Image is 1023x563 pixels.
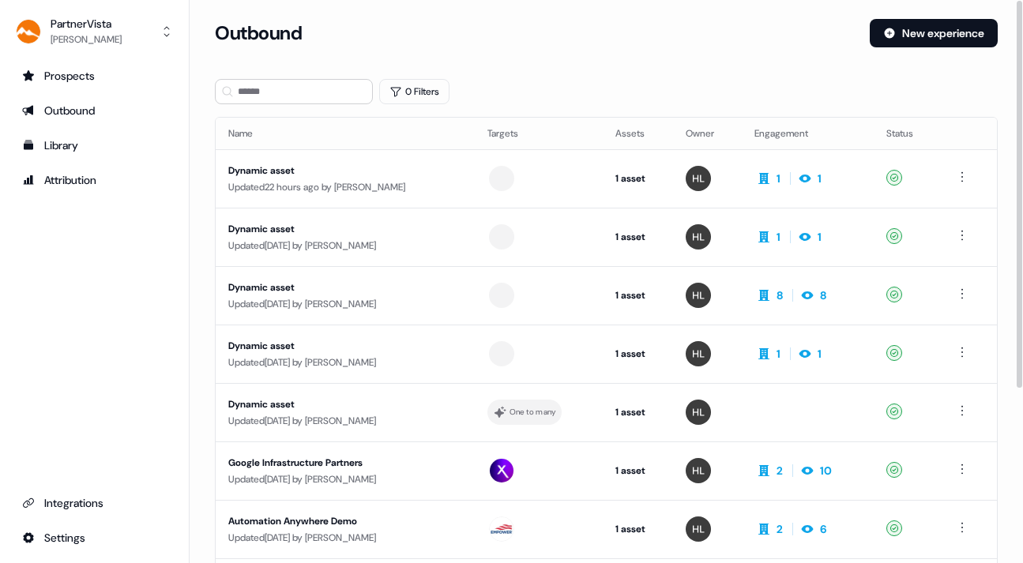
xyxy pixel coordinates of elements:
[818,346,822,362] div: 1
[228,221,462,237] div: Dynamic asset
[615,229,661,245] div: 1 asset
[615,287,661,303] div: 1 asset
[13,525,176,550] a: Go to integrations
[51,32,122,47] div: [PERSON_NAME]
[22,495,167,511] div: Integrations
[603,118,674,149] th: Assets
[22,103,167,118] div: Outbound
[379,79,449,104] button: 0 Filters
[510,405,556,419] div: One to many
[777,229,780,245] div: 1
[742,118,873,149] th: Engagement
[228,338,462,354] div: Dynamic asset
[22,530,167,546] div: Settings
[13,490,176,516] a: Go to integrations
[870,19,998,47] button: New experience
[22,68,167,84] div: Prospects
[228,163,462,178] div: Dynamic asset
[228,355,462,370] div: Updated [DATE] by [PERSON_NAME]
[228,179,462,195] div: Updated 22 hours ago by [PERSON_NAME]
[228,513,462,529] div: Automation Anywhere Demo
[777,287,783,303] div: 8
[13,13,176,51] button: PartnerVista[PERSON_NAME]
[228,296,462,312] div: Updated [DATE] by [PERSON_NAME]
[686,516,711,542] img: Hondo
[215,21,302,45] h3: Outbound
[686,400,711,425] img: Hondo
[777,463,783,479] div: 2
[228,280,462,295] div: Dynamic asset
[615,346,661,362] div: 1 asset
[22,137,167,153] div: Library
[216,118,475,149] th: Name
[777,521,783,537] div: 2
[13,98,176,123] a: Go to outbound experience
[686,458,711,483] img: Hondo
[818,171,822,186] div: 1
[686,283,711,308] img: Hondo
[13,133,176,158] a: Go to templates
[228,471,462,487] div: Updated [DATE] by [PERSON_NAME]
[820,287,826,303] div: 8
[13,167,176,193] a: Go to attribution
[475,118,603,149] th: Targets
[686,166,711,191] img: Hondo
[686,224,711,250] img: Hondo
[228,530,462,546] div: Updated [DATE] by [PERSON_NAME]
[22,172,167,188] div: Attribution
[228,396,462,412] div: Dynamic asset
[673,118,742,149] th: Owner
[820,463,832,479] div: 10
[615,463,661,479] div: 1 asset
[818,229,822,245] div: 1
[615,404,661,420] div: 1 asset
[777,346,780,362] div: 1
[228,455,462,471] div: Google Infrastructure Partners
[13,63,176,88] a: Go to prospects
[686,341,711,366] img: Hondo
[777,171,780,186] div: 1
[228,413,462,429] div: Updated [DATE] by [PERSON_NAME]
[615,521,661,537] div: 1 asset
[874,118,940,149] th: Status
[51,16,122,32] div: PartnerVista
[615,171,661,186] div: 1 asset
[820,521,826,537] div: 6
[228,238,462,253] div: Updated [DATE] by [PERSON_NAME]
